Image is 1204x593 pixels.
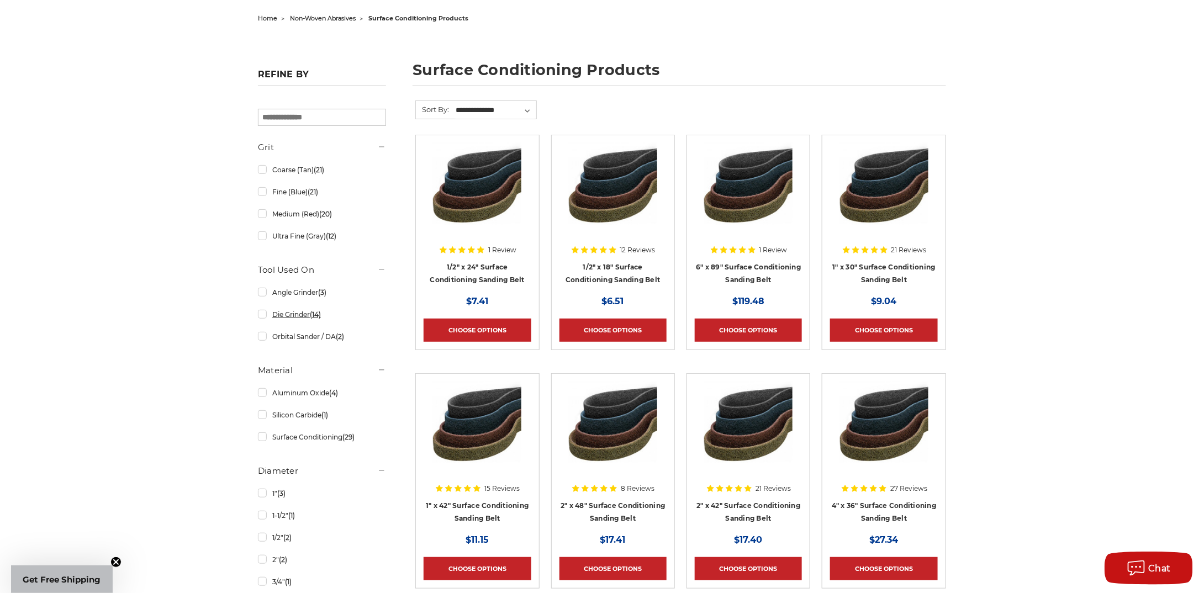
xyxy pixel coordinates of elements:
span: 21 Reviews [891,247,927,253]
span: Chat [1149,563,1171,574]
a: 2" x 48" Surface Conditioning Sanding Belt [561,501,665,522]
h5: Material [258,364,386,377]
a: home [258,14,277,22]
a: 2" [258,550,386,569]
a: 1/2" x 18" Surface Conditioning Sanding Belt [566,263,660,284]
span: 1 Review [759,247,788,253]
span: $9.04 [872,296,897,306]
select: Sort By: [454,102,536,119]
a: 3/4" [258,572,386,591]
a: Die Grinder [258,305,386,324]
span: (1) [288,511,295,520]
a: Orbital Sander / DA [258,327,386,346]
span: 1 Review [488,247,516,253]
a: Choose Options [559,319,667,342]
span: (14) [310,310,321,319]
img: Surface Conditioning Sanding Belts [433,143,521,231]
label: Sort By: [416,101,449,118]
a: 1"x42" Surface Conditioning Sanding Belts [424,382,531,489]
a: 6" x 89" Surface Conditioning Sanding Belt [696,263,801,284]
a: Coarse (Tan) [258,160,386,179]
button: Chat [1105,552,1193,585]
img: 2"x48" Surface Conditioning Sanding Belts [569,382,657,470]
a: non-woven abrasives [290,14,356,22]
a: Silicon Carbide [258,405,386,425]
a: 1" x 30" Surface Conditioning Sanding Belt [833,263,936,284]
img: 1"x42" Surface Conditioning Sanding Belts [433,382,521,470]
a: Choose Options [830,319,937,342]
div: Get Free ShippingClose teaser [11,565,113,593]
span: (2) [336,332,344,341]
a: 6"x89" Surface Conditioning Sanding Belts [695,143,802,250]
span: (1) [321,411,328,419]
a: 1" [258,484,386,503]
a: 1"x30" Surface Conditioning Sanding Belts [830,143,937,250]
a: 1/2" [258,528,386,547]
span: 27 Reviews [890,485,927,492]
span: $11.15 [466,534,489,545]
a: Angle Grinder [258,283,386,302]
img: 6"x89" Surface Conditioning Sanding Belts [704,143,793,231]
a: 1" x 42" Surface Conditioning Sanding Belt [426,501,529,522]
img: 4"x36" Surface Conditioning Sanding Belts [840,382,928,470]
img: 2"x42" Surface Conditioning Sanding Belts [704,382,793,470]
a: Ultra Fine (Gray) [258,226,386,246]
a: 2" x 42" Surface Conditioning Sanding Belt [696,501,800,522]
span: $7.41 [466,296,488,306]
span: (20) [319,210,332,218]
a: 1-1/2" [258,506,386,525]
h5: Tool Used On [258,263,386,277]
span: 21 Reviews [756,485,791,492]
h5: Refine by [258,69,386,86]
span: 8 Reviews [621,485,654,492]
img: 1"x30" Surface Conditioning Sanding Belts [840,143,928,231]
span: (12) [326,232,336,240]
span: (21) [308,188,318,196]
span: (2) [283,533,292,542]
a: 4"x36" Surface Conditioning Sanding Belts [830,382,937,489]
span: $17.40 [735,534,763,545]
span: 12 Reviews [620,247,656,253]
a: 2"x48" Surface Conditioning Sanding Belts [559,382,667,489]
span: (2) [279,555,287,564]
h5: Diameter [258,464,386,478]
a: Aluminum Oxide [258,383,386,403]
h1: surface conditioning products [413,62,946,86]
a: Choose Options [830,557,937,580]
span: $119.48 [732,296,764,306]
button: Close teaser [110,557,122,568]
a: Choose Options [695,319,802,342]
h5: Grit [258,141,386,154]
a: 1/2" x 24" Surface Conditioning Sanding Belt [430,263,525,284]
span: (29) [342,433,355,441]
img: Surface Conditioning Sanding Belts [569,143,657,231]
span: (1) [285,578,292,586]
span: 15 Reviews [484,485,520,492]
span: (21) [314,166,324,174]
a: Surface Conditioning [258,427,386,447]
a: Choose Options [695,557,802,580]
a: 2"x42" Surface Conditioning Sanding Belts [695,382,802,489]
span: $17.41 [600,534,626,545]
a: Choose Options [424,557,531,580]
a: 4" x 36" Surface Conditioning Sanding Belt [832,501,936,522]
span: Get Free Shipping [23,574,101,585]
span: surface conditioning products [368,14,468,22]
span: $6.51 [602,296,624,306]
a: Surface Conditioning Sanding Belts [559,143,667,250]
a: Medium (Red) [258,204,386,224]
span: (3) [318,288,326,296]
span: (3) [277,489,286,497]
a: Choose Options [559,557,667,580]
a: Surface Conditioning Sanding Belts [424,143,531,250]
a: Choose Options [424,319,531,342]
span: (4) [329,389,338,397]
span: $27.34 [870,534,899,545]
a: Fine (Blue) [258,182,386,202]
